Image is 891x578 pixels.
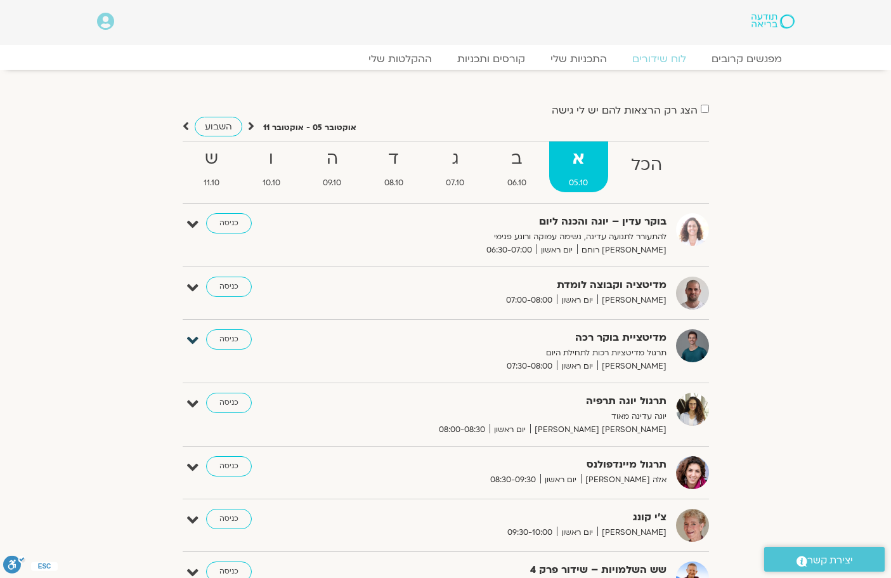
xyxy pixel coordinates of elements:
[356,509,667,526] strong: צ'י קונג
[597,360,667,373] span: [PERSON_NAME]
[581,473,667,487] span: אלה [PERSON_NAME]
[426,145,485,173] strong: ג
[242,176,301,190] span: 10.10
[549,145,609,173] strong: א
[557,360,597,373] span: יום ראשון
[490,423,530,437] span: יום ראשון
[426,141,485,192] a: ג07.10
[356,277,667,294] strong: מדיטציה וקבוצה לומדת
[503,526,557,539] span: 09:30-10:00
[530,423,667,437] span: [PERSON_NAME] [PERSON_NAME]
[549,176,609,190] span: 05.10
[206,456,252,476] a: כניסה
[557,294,597,307] span: יום ראשון
[434,423,490,437] span: 08:00-08:30
[195,117,242,136] a: השבוע
[597,294,667,307] span: [PERSON_NAME]
[356,53,445,65] a: ההקלטות שלי
[807,552,853,569] span: יצירת קשר
[597,526,667,539] span: [PERSON_NAME]
[356,410,667,423] p: יוגה עדינה מאוד
[487,176,547,190] span: 06.10
[356,230,667,244] p: להתעורר לתנועה עדינה, נשימה עמוקה ורוגע פנימי
[537,244,577,257] span: יום ראשון
[242,145,301,173] strong: ו
[611,151,682,180] strong: הכל
[487,141,547,192] a: ב06.10
[549,141,609,192] a: א05.10
[482,244,537,257] span: 06:30-07:00
[356,393,667,410] strong: תרגול יוגה תרפיה
[487,145,547,173] strong: ב
[364,176,424,190] span: 08.10
[184,176,240,190] span: 11.10
[356,346,667,360] p: תרגול מדיטציות רכות לתחילת היום
[620,53,699,65] a: לוח שידורים
[206,213,252,233] a: כניסה
[356,329,667,346] strong: מדיטציית בוקר רכה
[205,121,232,133] span: השבוע
[426,176,485,190] span: 07.10
[540,473,581,487] span: יום ראשון
[611,141,682,192] a: הכל
[486,473,540,487] span: 08:30-09:30
[206,329,252,350] a: כניסה
[356,213,667,230] strong: בוקר עדין – יוגה והכנה ליום
[263,121,356,135] p: אוקטובר 05 - אוקטובר 11
[538,53,620,65] a: התכניות שלי
[577,244,667,257] span: [PERSON_NAME] רוחם
[184,141,240,192] a: ש11.10
[502,360,557,373] span: 07:30-08:00
[97,53,795,65] nav: Menu
[364,145,424,173] strong: ד
[303,176,362,190] span: 09.10
[206,393,252,413] a: כניסה
[303,141,362,192] a: ה09.10
[206,509,252,529] a: כניסה
[184,145,240,173] strong: ש
[242,141,301,192] a: ו10.10
[502,294,557,307] span: 07:00-08:00
[303,145,362,173] strong: ה
[552,105,698,116] label: הצג רק הרצאות להם יש לי גישה
[356,456,667,473] strong: תרגול מיינדפולנס
[764,547,885,572] a: יצירת קשר
[557,526,597,539] span: יום ראשון
[364,141,424,192] a: ד08.10
[699,53,795,65] a: מפגשים קרובים
[206,277,252,297] a: כניסה
[445,53,538,65] a: קורסים ותכניות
